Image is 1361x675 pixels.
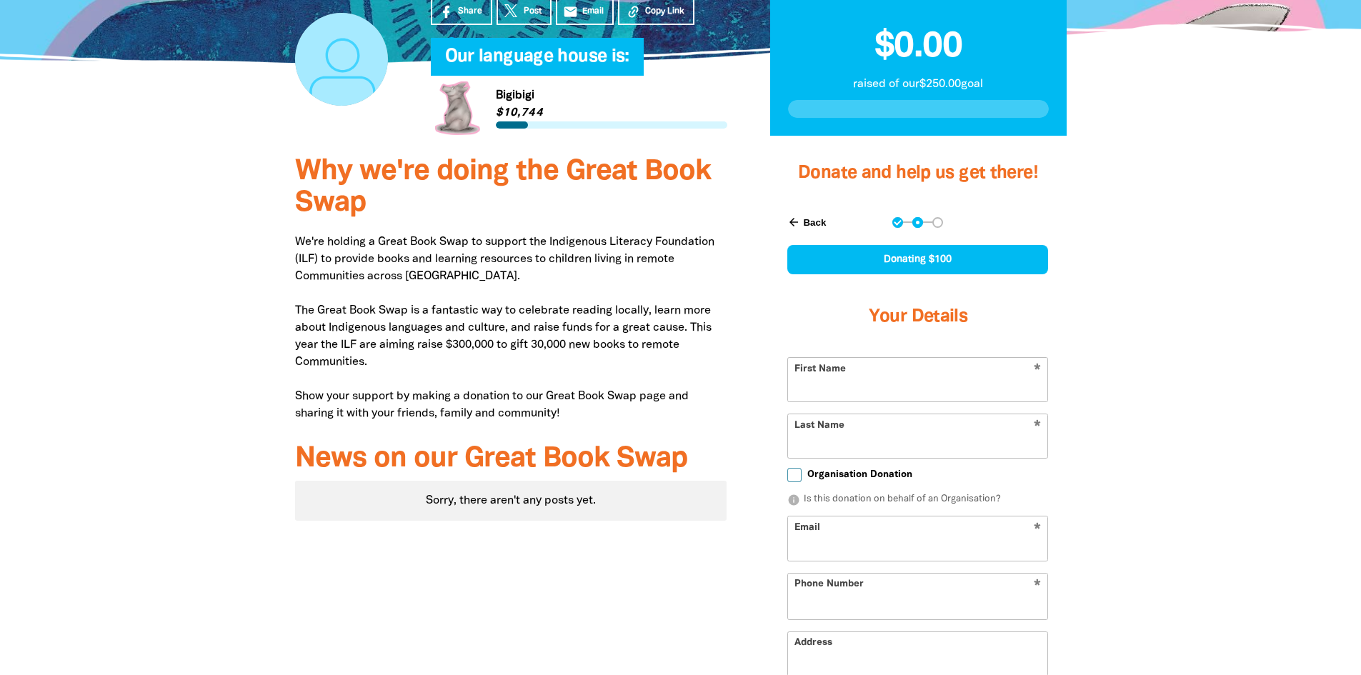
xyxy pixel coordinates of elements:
[563,4,578,19] i: email
[787,468,802,482] input: Organisation Donation
[295,234,727,422] p: We're holding a Great Book Swap to support the Indigenous Literacy Foundation (ILF) to provide bo...
[524,5,542,18] span: Post
[932,217,943,228] button: Navigate to step 3 of 3 to enter your payment details
[1034,579,1041,593] i: Required
[645,5,684,18] span: Copy Link
[458,5,482,18] span: Share
[445,49,629,76] span: Our language house is:
[787,289,1048,346] h3: Your Details
[798,165,1038,181] span: Donate and help us get there!
[787,245,1048,274] div: Donating $100
[787,494,800,506] i: info
[788,76,1049,93] p: raised of our $250.00 goal
[787,216,800,229] i: arrow_back
[295,159,711,216] span: Why we're doing the Great Book Swap
[782,210,832,234] button: Back
[295,481,727,521] div: Sorry, there aren't any posts yet.
[807,468,912,481] span: Organisation Donation
[582,5,604,18] span: Email
[431,61,727,70] h6: My Team
[874,31,962,64] span: $0.00
[787,493,1048,507] p: Is this donation on behalf of an Organisation?
[295,444,727,475] h3: News on our Great Book Swap
[295,481,727,521] div: Paginated content
[892,217,903,228] button: Navigate to step 1 of 3 to enter your donation amount
[912,217,923,228] button: Navigate to step 2 of 3 to enter your details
